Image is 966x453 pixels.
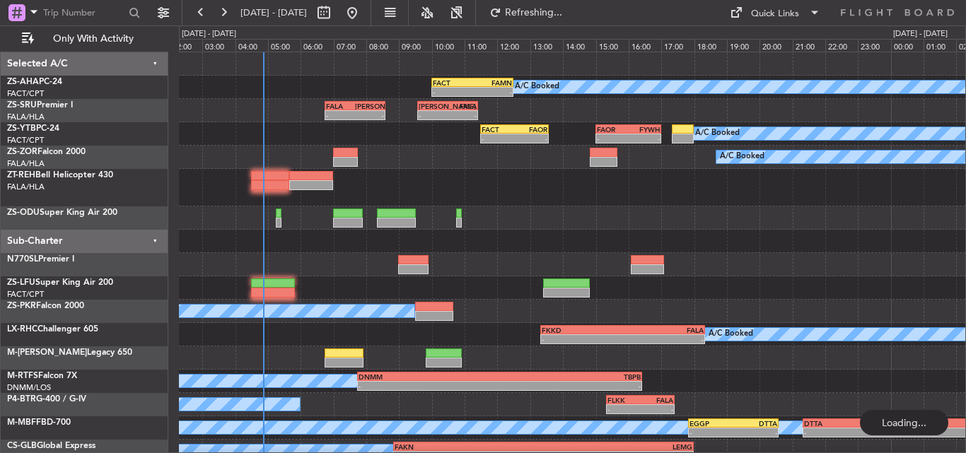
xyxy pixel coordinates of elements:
span: M-MBFF [7,418,41,427]
div: 05:00 [268,39,301,52]
div: - [628,134,660,143]
div: [DATE] - [DATE] [182,28,236,40]
div: 18:00 [694,39,727,52]
a: FALA/HLA [7,112,45,122]
div: - [622,335,703,343]
div: - [542,335,622,343]
div: - [472,88,512,96]
a: FACT/CPT [7,135,44,146]
button: Quick Links [723,1,827,24]
span: ZS-SRU [7,101,37,110]
div: - [733,428,777,437]
div: - [433,88,472,96]
div: FALA [622,326,703,334]
input: Trip Number [43,2,124,23]
div: - [515,134,548,143]
div: 20:00 [760,39,792,52]
span: ZS-ZOR [7,148,37,156]
div: 14:00 [563,39,595,52]
div: FLKK [607,396,641,404]
a: DNMM/LOS [7,382,51,393]
a: FACT/CPT [7,88,44,99]
div: - [355,111,384,119]
div: 02:00 [170,39,202,52]
span: ZS-ODU [7,208,40,217]
div: FAMN [472,78,512,87]
a: FALA/HLA [7,182,45,192]
div: EGGP [689,419,733,428]
div: FALA [448,102,477,110]
div: 10:00 [432,39,465,52]
div: 01:00 [924,39,956,52]
span: Refreshing... [504,8,564,18]
div: 15:00 [596,39,629,52]
a: ZS-YTBPC-24 [7,124,59,133]
a: N770SLPremier I [7,255,74,264]
div: 16:00 [629,39,661,52]
span: P4-BTR [7,395,36,404]
button: Only With Activity [16,28,153,50]
div: DTTA [804,419,945,428]
div: - [359,382,499,390]
div: 08:00 [366,39,399,52]
div: 23:00 [858,39,890,52]
div: A/C Booked [515,76,559,98]
a: CS-GLBGlobal Express [7,442,95,450]
div: - [689,428,733,437]
div: FAKN [395,442,544,451]
span: ZS-AHA [7,78,39,86]
span: [DATE] - [DATE] [240,6,307,19]
div: FACT [482,125,515,134]
div: 06:00 [301,39,333,52]
span: N770SL [7,255,38,264]
a: FACT/CPT [7,289,44,300]
a: ZT-REHBell Helicopter 430 [7,171,113,180]
div: [PERSON_NAME] [419,102,448,110]
div: - [597,134,629,143]
a: M-RTFSFalcon 7X [7,372,77,380]
div: FACT [433,78,472,87]
a: ZS-AHAPC-24 [7,78,62,86]
div: [PERSON_NAME] [355,102,384,110]
div: FKKD [542,326,622,334]
span: M-RTFS [7,372,38,380]
div: - [500,382,641,390]
span: LX-RHC [7,325,37,334]
div: 00:00 [891,39,924,52]
div: 17:00 [661,39,694,52]
a: ZS-LFUSuper King Air 200 [7,278,113,287]
div: [DATE] - [DATE] [893,28,948,40]
div: A/C Booked [709,324,753,345]
a: ZS-PKRFalcon 2000 [7,302,84,310]
div: 04:00 [235,39,268,52]
div: 21:00 [793,39,825,52]
div: - [326,111,355,119]
div: - [641,405,674,413]
div: - [607,405,641,413]
a: ZS-ODUSuper King Air 200 [7,208,117,217]
div: FAOR [515,125,548,134]
div: FAOR [597,125,629,134]
span: ZS-LFU [7,278,35,287]
button: Refreshing... [483,1,568,24]
a: M-[PERSON_NAME]Legacy 650 [7,348,132,357]
div: Quick Links [751,7,799,21]
div: - [419,111,448,119]
span: ZS-PKR [7,302,36,310]
div: FALA [326,102,355,110]
div: FALA [641,396,674,404]
div: DTTA [733,419,777,428]
div: 03:00 [202,39,235,52]
div: 09:00 [399,39,431,52]
div: Loading... [860,410,948,435]
div: 13:00 [530,39,563,52]
div: FYWH [628,125,660,134]
div: DNMM [359,372,499,381]
div: 19:00 [727,39,760,52]
div: 07:00 [334,39,366,52]
span: ZS-YTB [7,124,36,133]
span: ZT-REH [7,171,35,180]
span: Only With Activity [37,34,149,44]
div: 11:00 [465,39,497,52]
div: 12:00 [497,39,530,52]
